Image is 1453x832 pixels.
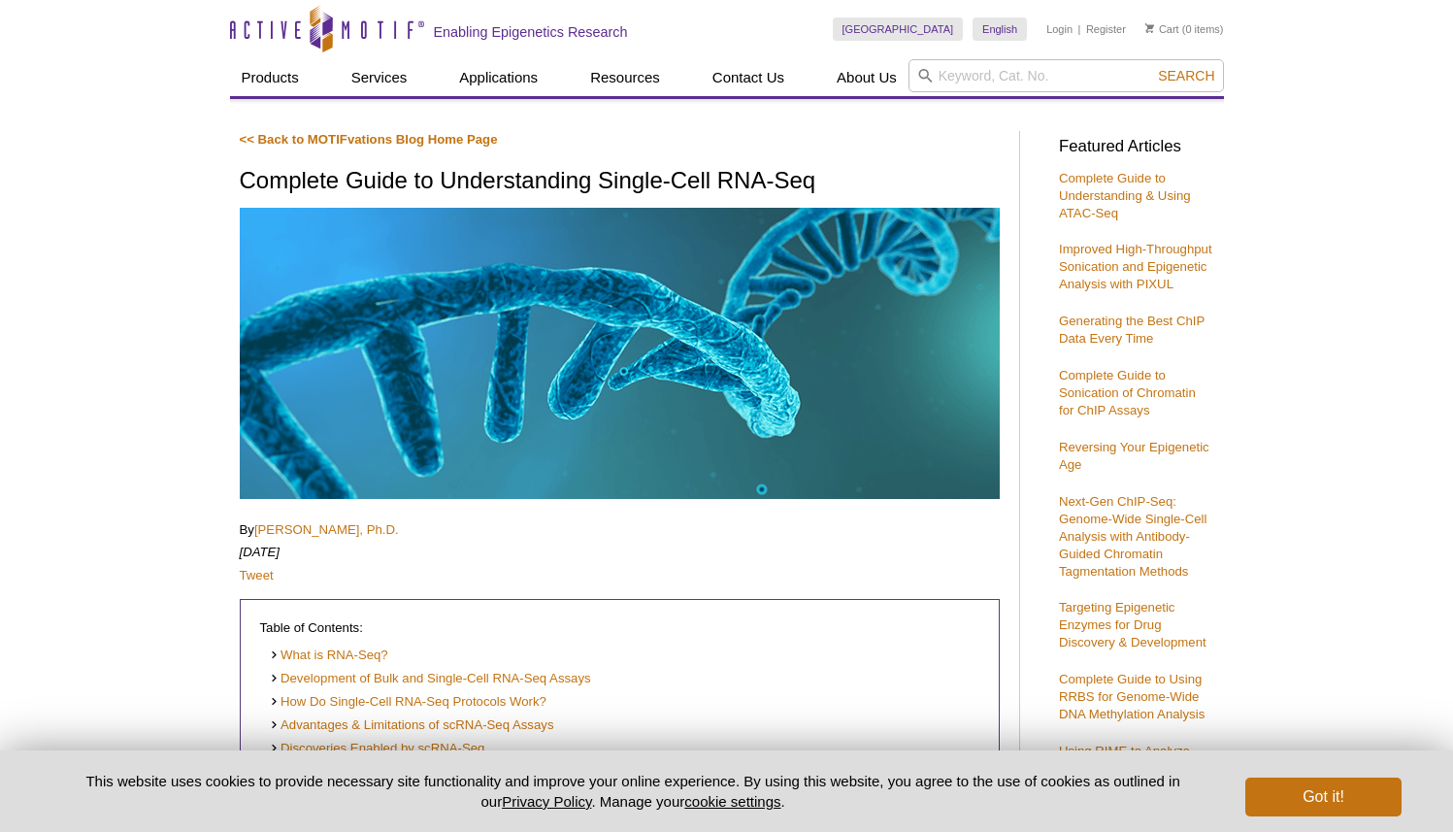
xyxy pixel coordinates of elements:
[270,693,546,712] a: How Do Single-Cell RNA-Seq Protocols Work?
[684,793,780,810] button: cookie settings
[1046,22,1073,36] a: Login
[908,59,1224,92] input: Keyword, Cat. No.
[1059,171,1191,220] a: Complete Guide to Understanding & Using ATAC-Seq
[240,208,1000,499] img: Guide to Single-Cell RNA-Seq
[240,132,498,147] a: << Back to MOTIFvations Blog Home Page
[240,545,281,559] em: [DATE]
[1059,139,1214,155] h3: Featured Articles
[502,793,591,810] a: Privacy Policy
[340,59,419,96] a: Services
[1059,744,1205,793] a: Using RIME to Analyze Protein-Protein Interactions on Chromatin
[447,59,549,96] a: Applications
[1059,600,1206,649] a: Targeting Epigenetic Enzymes for Drug Discovery & Development
[270,670,591,688] a: Development of Bulk and Single-Cell RNA-Seq Assays
[1245,778,1401,816] button: Got it!
[973,17,1027,41] a: English
[240,521,1000,539] p: By
[1152,67,1220,84] button: Search
[434,23,628,41] h2: Enabling Epigenetics Research
[260,619,979,637] p: Table of Contents:
[1059,440,1209,472] a: Reversing Your Epigenetic Age
[52,771,1214,812] p: This website uses cookies to provide necessary site functionality and improve your online experie...
[1059,672,1205,721] a: Complete Guide to Using RRBS for Genome-Wide DNA Methylation Analysis
[833,17,964,41] a: [GEOGRAPHIC_DATA]
[240,168,1000,196] h1: Complete Guide to Understanding Single-Cell RNA-Seq
[578,59,672,96] a: Resources
[1145,23,1154,33] img: Your Cart
[701,59,796,96] a: Contact Us
[1078,17,1081,41] li: |
[825,59,908,96] a: About Us
[1059,368,1196,417] a: Complete Guide to Sonication of Chromatin for ChIP Assays
[1086,22,1126,36] a: Register
[270,647,388,665] a: What is RNA-Seq?
[254,522,399,537] a: [PERSON_NAME], Ph.D.
[1145,17,1224,41] li: (0 items)
[270,716,554,735] a: Advantages & Limitations of scRNA-Seq Assays
[1059,242,1212,291] a: Improved High-Throughput Sonication and Epigenetic Analysis with PIXUL
[1158,68,1214,83] span: Search
[1059,314,1205,346] a: Generating the Best ChIP Data Every Time
[1059,494,1206,579] a: Next-Gen ChIP-Seq: Genome-Wide Single-Cell Analysis with Antibody-Guided Chromatin Tagmentation M...
[240,568,274,582] a: Tweet
[230,59,311,96] a: Products
[1145,22,1179,36] a: Cart
[270,740,485,758] a: Discoveries Enabled by scRNA-Seq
